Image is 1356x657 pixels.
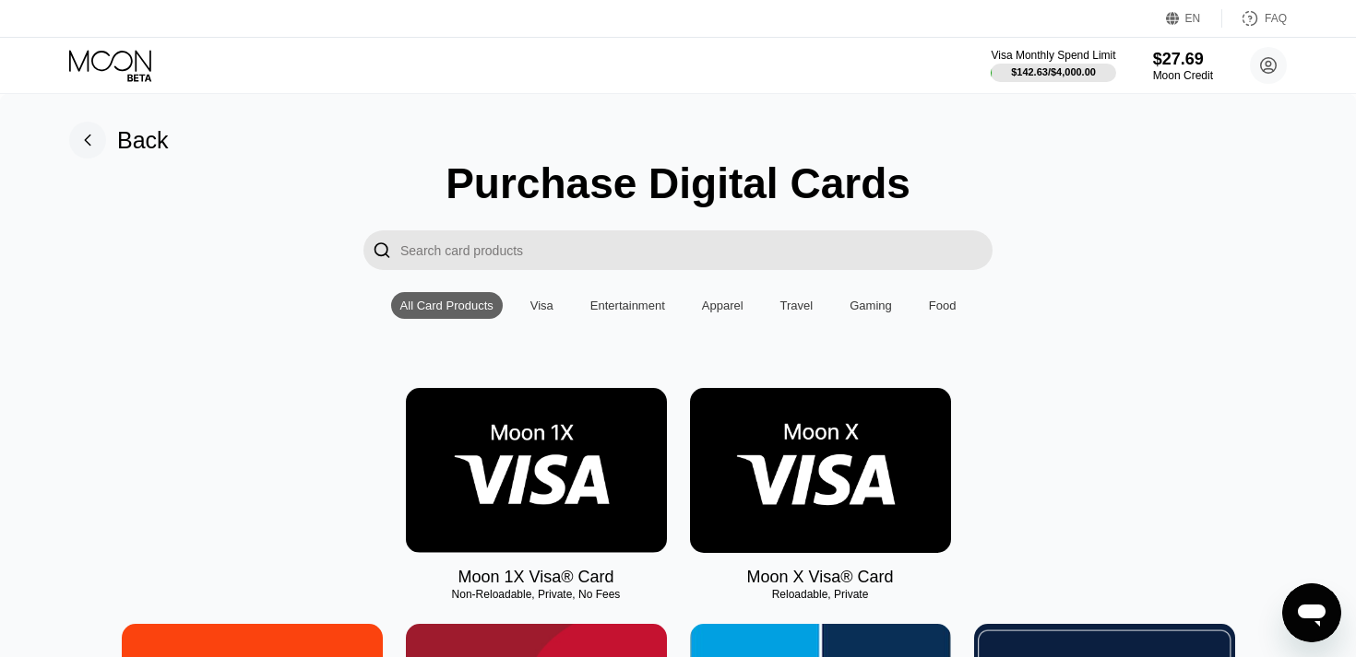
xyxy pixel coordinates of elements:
div: Moon Credit [1153,69,1213,82]
div: EN [1185,12,1201,25]
div: Visa [530,299,553,312]
div: Apparel [702,299,743,312]
div: Visa [521,292,563,319]
iframe: Кнопка запуска окна обмена сообщениями [1282,583,1341,642]
div: All Card Products [391,292,503,319]
div: FAQ [1265,12,1287,25]
div: Gaming [840,292,901,319]
div: Back [117,127,169,154]
div: $27.69Moon Credit [1153,50,1213,82]
div: Moon 1X Visa® Card [458,568,613,587]
div: Non-Reloadable, Private, No Fees [406,588,667,601]
div: FAQ [1222,9,1287,28]
div: Travel [780,299,814,312]
div:  [363,230,400,270]
div: Food [929,299,957,312]
div: Travel [771,292,823,319]
div: $27.69 [1153,50,1213,69]
div: EN [1166,9,1222,28]
div: $142.63 / $4,000.00 [1011,66,1096,77]
div: All Card Products [400,299,494,312]
div: Back [69,122,169,158]
div: Entertainment [581,292,674,319]
div: Gaming [850,299,892,312]
div:  [373,240,391,261]
input: Search card products [400,230,993,270]
div: Visa Monthly Spend Limit$142.63/$4,000.00 [991,49,1115,82]
div: Food [920,292,966,319]
div: Reloadable, Private [690,588,951,601]
div: Moon X Visa® Card [746,568,893,587]
div: Purchase Digital Cards [446,158,910,208]
div: Entertainment [590,299,665,312]
div: Apparel [693,292,753,319]
div: Visa Monthly Spend Limit [991,49,1115,62]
